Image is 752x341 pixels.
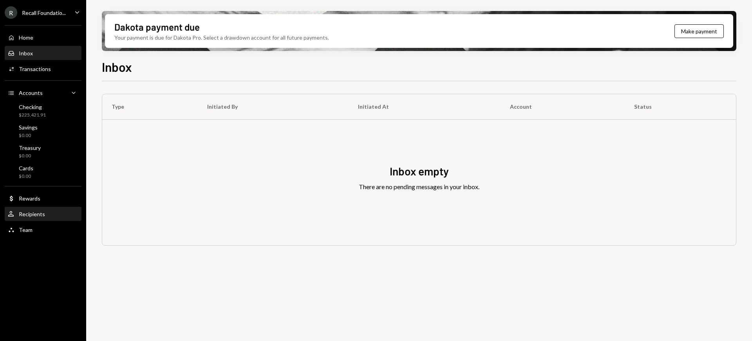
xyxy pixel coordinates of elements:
a: Home [5,30,81,44]
div: Team [19,226,33,233]
div: Your payment is due for Dakota Pro. Select a drawdown account for all future payments. [114,33,329,42]
div: $0.00 [19,153,41,159]
a: Rewards [5,191,81,205]
a: Transactions [5,62,81,76]
div: Savings [19,124,38,131]
th: Initiated At [349,94,501,119]
th: Account [501,94,625,119]
div: Recipients [19,211,45,217]
a: Checking$225,421.91 [5,101,81,120]
a: Team [5,222,81,237]
h1: Inbox [102,59,132,75]
div: Dakota payment due [114,20,200,33]
th: Status [625,94,736,119]
a: Savings$0.00 [5,122,81,140]
div: Rewards [19,195,40,202]
div: R [5,6,17,19]
div: Treasury [19,144,41,151]
div: $225,421.91 [19,112,46,119]
div: There are no pending messages in your inbox. [359,182,479,191]
div: Transactions [19,66,51,72]
a: Recipients [5,207,81,221]
th: Type [102,94,198,119]
a: Inbox [5,46,81,60]
button: Make payment [674,24,724,38]
div: Accounts [19,89,43,96]
div: Checking [19,104,46,110]
a: Treasury$0.00 [5,142,81,161]
th: Initiated By [198,94,349,119]
div: Inbox [19,50,33,57]
div: $0.00 [19,132,38,139]
div: Inbox empty [390,164,449,179]
a: Cards$0.00 [5,162,81,181]
div: Cards [19,165,33,171]
div: Recall Foundatio... [22,9,66,16]
div: $0.00 [19,173,33,180]
div: Home [19,34,33,41]
a: Accounts [5,86,81,100]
